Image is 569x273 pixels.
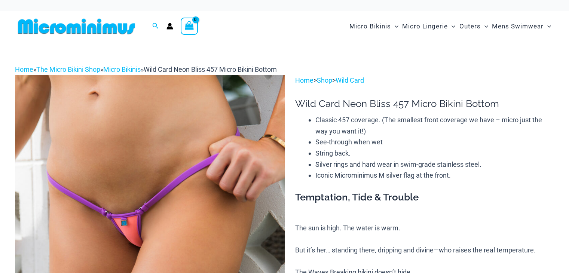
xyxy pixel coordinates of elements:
[315,114,554,136] li: Classic 457 coverage. (The smallest front coverage we have – micro just the way you want it!)
[295,191,554,204] h3: Temptation, Tide & Trouble
[15,65,33,73] a: Home
[15,65,277,73] span: » » »
[336,76,364,84] a: Wild Card
[181,18,198,35] a: View Shopping Cart, empty
[315,148,554,159] li: String back.
[492,17,544,36] span: Mens Swimwear
[458,15,490,38] a: OutersMenu ToggleMenu Toggle
[152,22,159,31] a: Search icon link
[144,65,277,73] span: Wild Card Neon Bliss 457 Micro Bikini Bottom
[490,15,553,38] a: Mens SwimwearMenu ToggleMenu Toggle
[349,17,391,36] span: Micro Bikinis
[317,76,332,84] a: Shop
[348,15,400,38] a: Micro BikinisMenu ToggleMenu Toggle
[448,17,455,36] span: Menu Toggle
[103,65,141,73] a: Micro Bikinis
[400,15,457,38] a: Micro LingerieMenu ToggleMenu Toggle
[166,23,173,30] a: Account icon link
[481,17,488,36] span: Menu Toggle
[315,159,554,170] li: Silver rings and hard wear in swim-grade stainless steel.
[15,18,138,35] img: MM SHOP LOGO FLAT
[36,65,100,73] a: The Micro Bikini Shop
[544,17,551,36] span: Menu Toggle
[346,14,554,39] nav: Site Navigation
[315,170,554,181] li: Iconic Microminimus M silver flag at the front.
[315,136,554,148] li: See-through when wet
[295,75,554,86] p: > >
[459,17,481,36] span: Outers
[295,98,554,110] h1: Wild Card Neon Bliss 457 Micro Bikini Bottom
[391,17,398,36] span: Menu Toggle
[295,76,313,84] a: Home
[402,17,448,36] span: Micro Lingerie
